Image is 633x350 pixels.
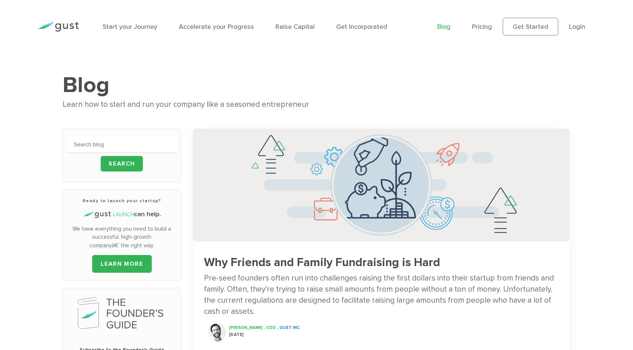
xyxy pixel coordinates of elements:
[277,325,300,330] span: , Gust INC
[92,255,152,273] a: LEARN MORE
[229,332,244,337] span: [DATE]
[67,197,177,204] h3: Ready to launch your startup?
[67,210,177,219] h4: can help.
[193,129,570,241] img: Successful Startup Founders Invest In Their Own Ventures 0742d64fd6a698c3cfa409e71c3cc4e5620a7e72...
[275,23,315,31] a: Raise Capital
[472,23,492,31] a: Pricing
[336,23,387,31] a: Get Incorporated
[101,156,143,171] input: Search
[264,325,276,330] span: , COO
[204,256,559,269] h3: Why Friends and Family Fundraising is Hard
[63,72,570,98] h1: Blog
[207,323,226,342] img: Ryan Nash
[37,22,79,32] img: Gust Logo
[67,136,177,153] input: Search blog
[229,325,262,330] span: [PERSON_NAME]
[569,23,585,31] a: Login
[193,129,570,349] a: Successful Startup Founders Invest In Their Own Ventures 0742d64fd6a698c3cfa409e71c3cc4e5620a7e72...
[437,23,451,31] a: Blog
[204,273,559,317] div: Pre-seed founders often run into challenges raising the first dollars into their startup from fri...
[179,23,254,31] a: Accelerate your Progress
[63,98,570,111] div: Learn how to start and run your company like a seasoned entrepreneur
[67,225,177,250] p: We have everything you need to build a successful, high-growth companyâ€”the right way.
[503,18,558,35] a: Get Started
[103,23,157,31] a: Start your Journey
